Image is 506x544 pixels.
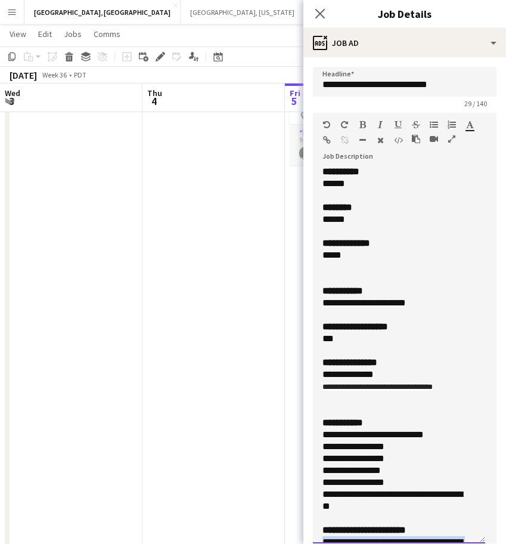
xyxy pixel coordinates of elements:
[89,26,125,42] a: Comms
[64,29,82,39] span: Jobs
[39,70,69,79] span: Week 36
[288,94,300,108] span: 5
[33,26,57,42] a: Edit
[430,120,438,129] button: Unordered List
[376,120,384,129] button: Italic
[358,120,367,129] button: Bold
[24,1,181,24] button: [GEOGRAPHIC_DATA], [GEOGRAPHIC_DATA]
[94,29,120,39] span: Comms
[181,1,305,24] button: [GEOGRAPHIC_DATA], [US_STATE]
[394,120,402,129] button: Underline
[448,120,456,129] button: Ordered List
[3,94,20,108] span: 3
[10,69,37,81] div: [DATE]
[147,88,162,98] span: Thu
[5,88,20,98] span: Wed
[303,29,506,57] div: Job Ad
[290,125,423,165] app-card-role: [PERSON_NAME]1/19:00am-3:00pm (6h)[PERSON_NAME]
[448,134,456,144] button: Fullscreen
[290,88,300,98] span: Fri
[303,6,506,21] h3: Job Details
[358,135,367,145] button: Horizontal Line
[322,135,331,145] button: Insert Link
[465,120,474,129] button: Text Color
[38,29,52,39] span: Edit
[59,26,86,42] a: Jobs
[5,26,31,42] a: View
[145,94,162,108] span: 4
[430,134,438,144] button: Insert video
[10,29,26,39] span: View
[394,135,402,145] button: HTML Code
[412,120,420,129] button: Strikethrough
[455,99,496,108] span: 29 / 140
[290,72,423,165] app-job-card: 9:00am-3:00pm (6h)1/1[PERSON_NAME] [PERSON_NAME] Kitchen [DATE] [PERSON_NAME] [PERSON_NAME] Cater...
[340,120,349,129] button: Redo
[376,135,384,145] button: Clear Formatting
[74,70,86,79] div: PDT
[412,134,420,144] button: Paste as plain text
[322,120,331,129] button: Undo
